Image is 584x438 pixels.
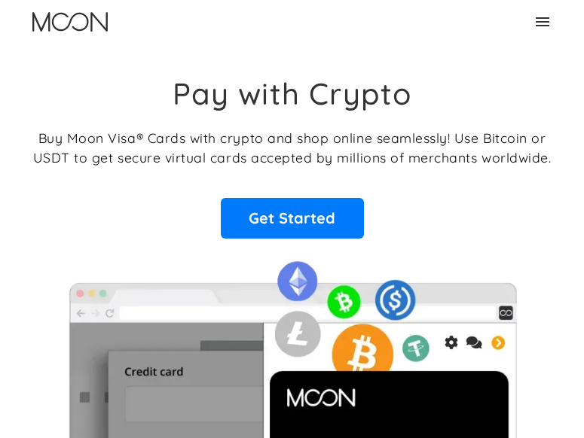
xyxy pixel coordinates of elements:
h1: Pay with Crypto [173,75,412,111]
p: Buy Moon Visa® Cards with crypto and shop online seamlessly! Use Bitcoin or USDT to get secure vi... [33,128,552,168]
a: Get Started [221,198,364,239]
img: Moon Logo [32,12,108,32]
a: home [32,12,108,32]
